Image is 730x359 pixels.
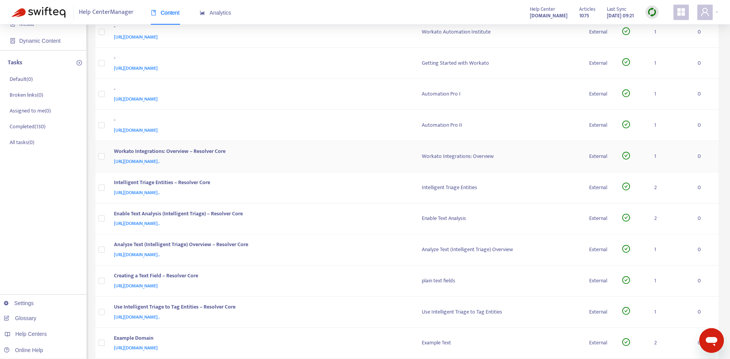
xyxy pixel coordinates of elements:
[422,245,577,254] div: Analyze Text (Intelligent Triage) Overview
[8,58,22,67] p: Tasks
[114,251,160,258] span: [URL][DOMAIN_NAME]..
[422,183,577,192] div: Intelligent Triage Entities
[622,152,630,159] span: check-circle
[692,297,718,328] td: 0
[579,5,595,13] span: Articles
[114,23,407,33] div: -
[579,12,589,20] strong: 1075
[114,240,407,250] div: Analyze Text (Intelligent Triage) Overview – Resolver Core
[114,220,160,227] span: [URL][DOMAIN_NAME]..
[692,265,718,297] td: 0
[677,7,686,17] span: appstore
[77,60,82,65] span: plus-circle
[114,33,158,41] span: [URL][DOMAIN_NAME]
[692,172,718,203] td: 0
[114,334,407,344] div: Example Domain
[114,178,407,188] div: Intelligent Triage Entities – Resolver Core
[114,344,158,352] span: [URL][DOMAIN_NAME]
[10,138,34,146] p: All tasks ( 0 )
[622,183,630,190] span: check-circle
[422,214,577,223] div: Enable Text Analysis
[607,12,634,20] strong: [DATE] 09:21
[422,28,577,36] div: Workato Automation Institute
[10,91,43,99] p: Broken links ( 0 )
[692,328,718,359] td: 0
[589,183,610,192] div: External
[622,276,630,284] span: check-circle
[422,152,577,161] div: Workato Integrations: Overview
[589,214,610,223] div: External
[422,339,577,347] div: Example Text
[114,210,407,220] div: Enable Text Analysis (Intelligent Triage) – Resolver Core
[114,158,160,165] span: [URL][DOMAIN_NAME]..
[647,7,657,17] img: sync.dc5367851b00ba804db3.png
[422,308,577,316] div: Use Intelligent Triage to Tag Entities
[648,297,692,328] td: 1
[200,10,231,16] span: Analytics
[114,126,158,134] span: [URL][DOMAIN_NAME]
[692,17,718,48] td: 0
[530,5,555,13] span: Help Center
[114,64,158,72] span: [URL][DOMAIN_NAME]
[114,116,407,126] div: -
[15,331,47,337] span: Help Centers
[79,5,134,20] span: Help Center Manager
[151,10,156,15] span: book
[10,38,15,44] span: container
[422,121,577,129] div: Automation Pro II
[4,300,34,306] a: Settings
[692,234,718,265] td: 0
[589,59,610,67] div: External
[12,7,65,18] img: Swifteq
[10,75,33,83] p: Default ( 0 )
[114,189,160,196] span: [URL][DOMAIN_NAME]..
[114,85,407,95] div: -
[10,122,45,131] p: Completed ( 130 )
[622,121,630,128] span: check-circle
[692,141,718,172] td: 0
[648,48,692,79] td: 1
[622,338,630,346] span: check-circle
[692,79,718,110] td: 0
[589,339,610,347] div: External
[422,90,577,98] div: Automation Pro I
[114,282,158,290] span: [URL][DOMAIN_NAME]
[114,272,407,282] div: Creating a Text Field – Resolver Core
[622,58,630,66] span: check-circle
[607,5,626,13] span: Last Sync
[114,313,160,321] span: [URL][DOMAIN_NAME]..
[422,277,577,285] div: plain text fields
[589,28,610,36] div: External
[530,12,568,20] strong: [DOMAIN_NAME]
[589,245,610,254] div: External
[648,141,692,172] td: 1
[692,110,718,141] td: 0
[699,328,724,353] iframe: Button to launch messaging window
[114,95,158,103] span: [URL][DOMAIN_NAME]
[648,265,692,297] td: 1
[589,121,610,129] div: External
[4,315,36,321] a: Glossary
[589,308,610,316] div: External
[622,27,630,35] span: check-circle
[10,107,51,115] p: Assigned to me ( 0 )
[151,10,180,16] span: Content
[422,59,577,67] div: Getting Started with Workato
[114,54,407,64] div: -
[648,328,692,359] td: 2
[622,89,630,97] span: check-circle
[648,17,692,48] td: 1
[114,147,407,157] div: Workato Integrations: Overview – Resolver Core
[589,277,610,285] div: External
[622,245,630,253] span: check-circle
[648,234,692,265] td: 1
[19,38,60,44] span: Dynamic Content
[589,152,610,161] div: External
[622,214,630,221] span: check-circle
[530,11,568,20] a: [DOMAIN_NAME]
[692,203,718,235] td: 0
[4,347,43,353] a: Online Help
[692,48,718,79] td: 0
[648,79,692,110] td: 1
[622,307,630,315] span: check-circle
